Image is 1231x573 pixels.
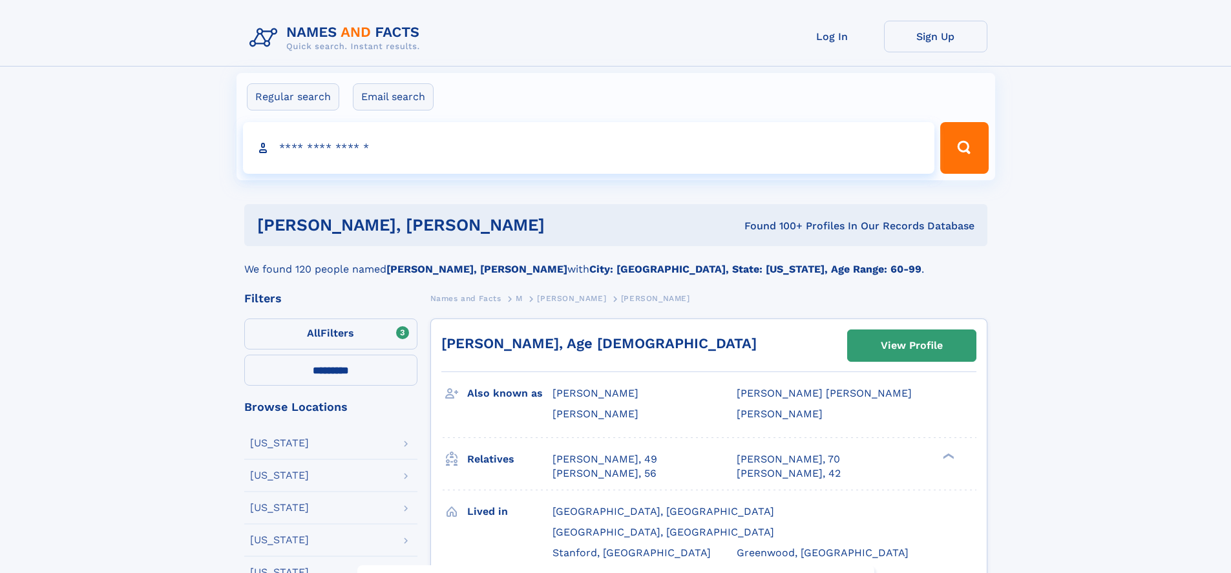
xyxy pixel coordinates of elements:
[552,547,711,559] span: Stanford, [GEOGRAPHIC_DATA]
[737,452,840,466] a: [PERSON_NAME], 70
[621,294,690,303] span: [PERSON_NAME]
[430,290,501,306] a: Names and Facts
[552,526,774,538] span: [GEOGRAPHIC_DATA], [GEOGRAPHIC_DATA]
[552,505,774,517] span: [GEOGRAPHIC_DATA], [GEOGRAPHIC_DATA]
[848,330,976,361] a: View Profile
[516,290,523,306] a: M
[467,501,552,523] h3: Lived in
[737,387,912,399] span: [PERSON_NAME] [PERSON_NAME]
[537,294,606,303] span: [PERSON_NAME]
[247,83,339,110] label: Regular search
[940,122,988,174] button: Search Button
[307,327,321,339] span: All
[940,452,955,460] div: ❯
[884,21,987,52] a: Sign Up
[386,263,567,275] b: [PERSON_NAME], [PERSON_NAME]
[244,246,987,277] div: We found 120 people named with .
[244,318,417,349] label: Filters
[250,470,309,481] div: [US_STATE]
[244,21,430,56] img: Logo Names and Facts
[737,547,909,559] span: Greenwood, [GEOGRAPHIC_DATA]
[737,408,823,420] span: [PERSON_NAME]
[243,122,935,174] input: search input
[250,438,309,448] div: [US_STATE]
[552,452,657,466] a: [PERSON_NAME], 49
[250,535,309,545] div: [US_STATE]
[250,503,309,513] div: [US_STATE]
[516,294,523,303] span: M
[441,335,757,351] a: [PERSON_NAME], Age [DEMOGRAPHIC_DATA]
[244,293,417,304] div: Filters
[589,263,921,275] b: City: [GEOGRAPHIC_DATA], State: [US_STATE], Age Range: 60-99
[552,408,638,420] span: [PERSON_NAME]
[781,21,884,52] a: Log In
[552,466,657,481] a: [PERSON_NAME], 56
[467,448,552,470] h3: Relatives
[644,219,974,233] div: Found 100+ Profiles In Our Records Database
[881,331,943,360] div: View Profile
[467,382,552,404] h3: Also known as
[537,290,606,306] a: [PERSON_NAME]
[257,217,645,233] h1: [PERSON_NAME], [PERSON_NAME]
[552,387,638,399] span: [PERSON_NAME]
[737,466,841,481] a: [PERSON_NAME], 42
[353,83,434,110] label: Email search
[244,401,417,413] div: Browse Locations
